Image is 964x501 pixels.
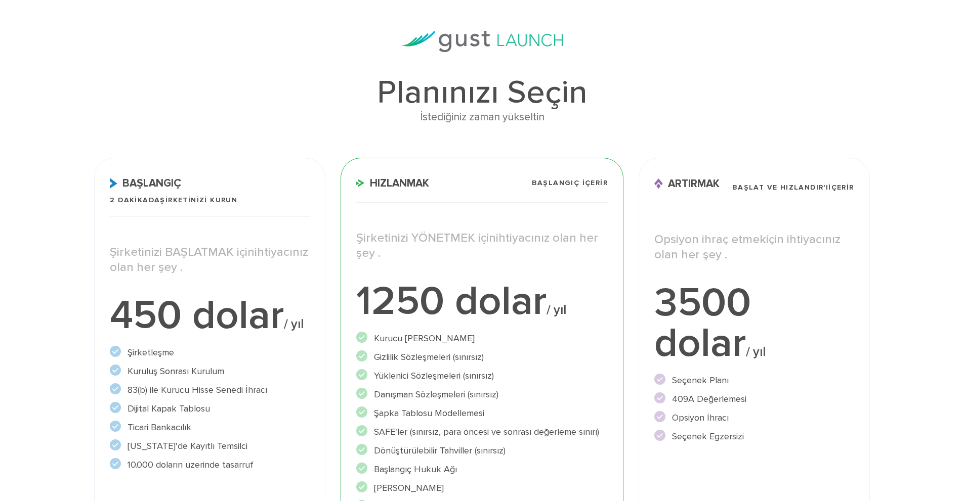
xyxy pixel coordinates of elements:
[654,279,751,367] font: 3500 dolar
[654,232,766,247] font: Opsiyon ihraç etmek
[128,441,247,451] font: [US_STATE]'de Kayıtlı Temsilci
[672,413,729,423] font: Opsiyon İhracı
[122,177,181,190] font: Başlangıç
[668,177,720,190] font: Artırmak
[672,431,744,442] font: Seçenek Egzersizi
[672,375,729,386] font: Seçenek Planı
[356,277,547,325] font: 1250 dolar
[356,231,496,245] font: Şirketinizi YÖNETMEK için
[370,177,429,190] font: Hızlanmak
[746,344,766,359] font: / yıl
[356,231,598,260] font: ihtiyacınız olan her şey .
[374,445,506,456] font: Dönüştürülebilir Tahviller (sınırsız)
[374,371,494,381] font: Yüklenici Sözleşmeleri (sınırsız)
[356,179,365,187] img: Hızlandırma Simgesi
[374,408,484,419] font: Şapka Tablosu Modellemesi
[654,232,841,262] font: için ihtiyacınız olan her şey .
[128,460,254,470] font: 10.000 doların üzerinde tasarruf
[672,394,746,404] font: 409A Değerlemesi
[401,31,563,52] img: gust-launch-logos.svg
[110,291,284,339] font: 450 dolar
[128,422,191,433] font: Ticari Bankacılık
[110,178,117,189] img: Başlat Simgesi X2
[284,316,304,332] font: / yıl
[732,183,828,192] font: BAŞLAT ve HIZLANDIR'ı
[547,302,566,317] font: / yıl
[374,333,475,344] font: Kurucu [PERSON_NAME]
[110,245,255,259] font: Şirketinizi BAŞLATMAK için
[128,403,210,414] font: Dijital Kapak Tablosu
[377,73,588,112] font: Planınızı Seçin
[374,464,457,475] font: Başlangıç ​​Hukuk Ağı
[110,196,160,204] font: 2 Dakikada
[374,427,599,437] font: SAFE'ler (sınırsız, para öncesi ve sonrası değerleme sınırı)
[420,111,544,123] font: İstediğiniz zaman yükseltin
[128,366,224,377] font: Kuruluş Sonrası Kurulum
[374,352,484,362] font: Gizlilik Sözleşmeleri (sınırsız)
[110,245,308,275] font: ihtiyacınız olan her şey .
[654,178,663,189] img: Yükseltme Simgesi
[160,196,237,204] font: Şirketinizi Kurun
[532,178,608,187] font: BAŞLANGIÇ içerir
[374,483,444,493] font: [PERSON_NAME]
[128,385,267,395] font: 83(b) ile Kurucu Hisse Senedi İhracı
[828,183,854,192] font: içerir
[374,389,498,400] font: Danışman Sözleşmeleri (sınırsız)
[128,347,174,358] font: Şirketleşme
